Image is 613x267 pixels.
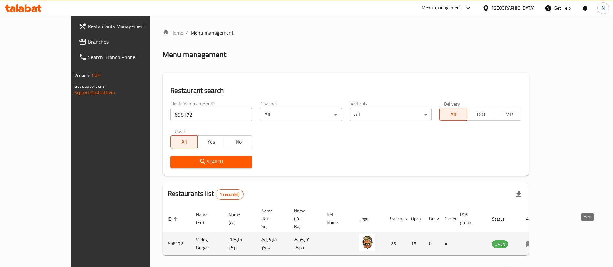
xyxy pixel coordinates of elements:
span: TGO [470,110,491,119]
h2: Restaurants list [168,189,244,200]
table: enhanced table [163,205,543,255]
a: Branches [74,34,174,49]
th: Closed [439,205,455,232]
td: 698172 [163,232,191,255]
span: Version: [74,71,90,79]
li: / [186,29,188,36]
span: N [602,5,605,12]
span: All [173,137,195,147]
span: 1 record(s) [216,191,243,198]
label: Delivery [444,101,460,106]
div: All [350,108,432,121]
div: [GEOGRAPHIC_DATA] [492,5,534,12]
input: Search for restaurant name or ID.. [170,108,252,121]
span: Yes [200,137,222,147]
button: No [225,135,252,148]
td: 0 [424,232,439,255]
nav: breadcrumb [163,29,529,36]
h2: Menu management [163,49,226,60]
td: 15 [406,232,424,255]
span: TMP [497,110,519,119]
th: Open [406,205,424,232]
div: All [260,108,342,121]
span: Status [492,215,513,223]
h2: Restaurant search [170,86,522,96]
span: Branches [88,38,168,46]
button: TGO [467,108,494,121]
span: No [227,137,249,147]
th: Logo [354,205,383,232]
span: Search Branch Phone [88,53,168,61]
th: Action [521,205,543,232]
div: Export file [511,187,526,202]
button: TMP [494,108,521,121]
span: Get support on: [74,82,104,90]
button: All [170,135,198,148]
th: Busy [424,205,439,232]
td: 4 [439,232,455,255]
td: 25 [383,232,406,255]
span: OPEN [492,241,508,248]
span: Name (En) [196,211,216,226]
span: ID [168,215,180,223]
span: All [442,110,464,119]
span: Ref. Name [327,211,346,226]
span: Search [175,158,247,166]
a: Restaurants Management [74,18,174,34]
td: ڤایكينگ بەرگر [256,232,289,255]
button: All [439,108,467,121]
span: Name (Ku-Ba) [294,207,314,230]
td: فايكنك بركر [224,232,256,255]
span: Menu management [191,29,234,36]
button: Yes [197,135,225,148]
th: Branches [383,205,406,232]
button: Search [170,156,252,168]
span: Restaurants Management [88,22,168,30]
span: Name (Ar) [229,211,248,226]
a: Search Branch Phone [74,49,174,65]
span: 1.0.0 [91,71,101,79]
span: Name (Ku-So) [261,207,281,230]
a: Support.OpsPlatform [74,88,115,97]
span: POS group [460,211,479,226]
label: Upsell [175,129,187,133]
img: Viking Burger [359,234,375,251]
td: Viking Burger [191,232,224,255]
div: Menu-management [422,4,461,12]
td: ڤایكينگ بەرگر [289,232,322,255]
div: Total records count [216,189,244,200]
